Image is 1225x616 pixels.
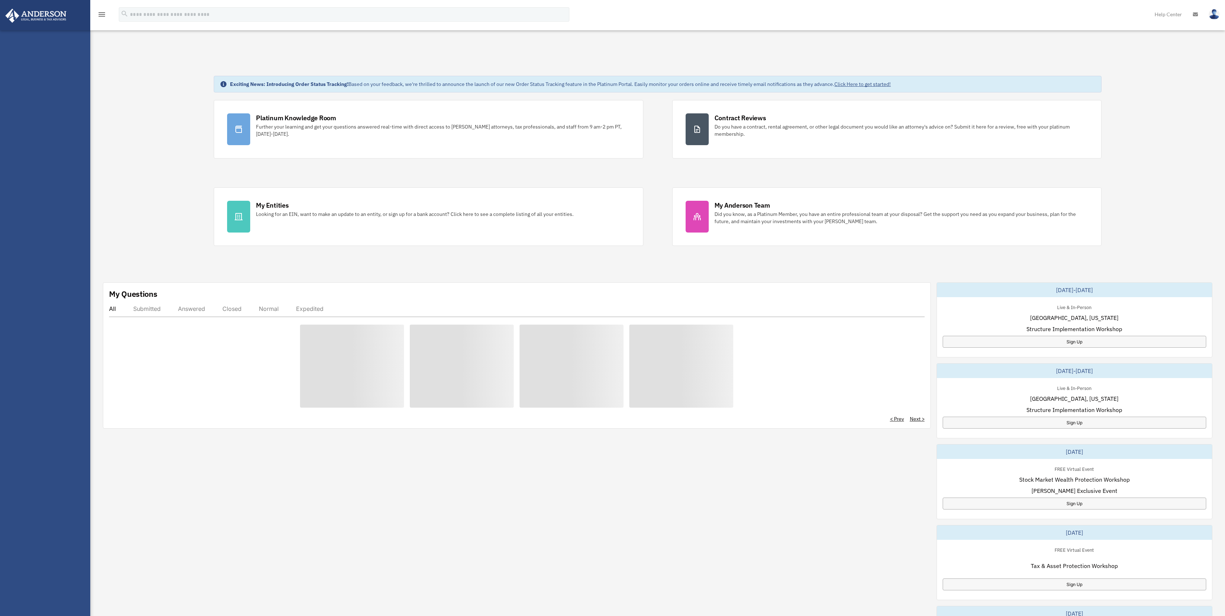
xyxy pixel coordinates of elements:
[230,81,348,87] strong: Exciting News: Introducing Order Status Tracking!
[1209,9,1220,19] img: User Pic
[714,211,1088,225] div: Did you know, as a Platinum Member, you have an entire professional team at your disposal? Get th...
[937,525,1212,540] div: [DATE]
[1026,325,1122,333] span: Structure Implementation Workshop
[133,305,161,312] div: Submitted
[109,305,116,312] div: All
[296,305,323,312] div: Expedited
[714,113,766,122] div: Contract Reviews
[910,415,925,422] a: Next >
[121,10,129,18] i: search
[1030,394,1118,403] span: [GEOGRAPHIC_DATA], [US_STATE]
[937,444,1212,459] div: [DATE]
[230,81,891,88] div: Based on your feedback, we're thrilled to announce the launch of our new Order Status Tracking fe...
[97,13,106,19] a: menu
[890,415,904,422] a: < Prev
[714,123,1088,138] div: Do you have a contract, rental agreement, or other legal document you would like an attorney's ad...
[937,364,1212,378] div: [DATE]-[DATE]
[178,305,205,312] div: Answered
[1049,465,1100,472] div: FREE Virtual Event
[97,10,106,19] i: menu
[943,578,1206,590] a: Sign Up
[943,498,1206,509] a: Sign Up
[256,123,630,138] div: Further your learning and get your questions answered real-time with direct access to [PERSON_NAM...
[256,113,336,122] div: Platinum Knowledge Room
[943,336,1206,348] a: Sign Up
[1031,486,1117,495] span: [PERSON_NAME] Exclusive Event
[1030,313,1118,322] span: [GEOGRAPHIC_DATA], [US_STATE]
[1051,384,1097,391] div: Live & In-Person
[714,201,770,210] div: My Anderson Team
[256,211,574,218] div: Looking for an EIN, want to make an update to an entity, or sign up for a bank account? Click her...
[937,283,1212,297] div: [DATE]-[DATE]
[109,289,157,299] div: My Questions
[1026,405,1122,414] span: Structure Implementation Workshop
[1019,475,1130,484] span: Stock Market Wealth Protection Workshop
[672,100,1102,159] a: Contract Reviews Do you have a contract, rental agreement, or other legal document you would like...
[222,305,242,312] div: Closed
[1051,303,1097,311] div: Live & In-Person
[943,417,1206,429] a: Sign Up
[214,187,643,246] a: My Entities Looking for an EIN, want to make an update to an entity, or sign up for a bank accoun...
[1031,561,1118,570] span: Tax & Asset Protection Workshop
[259,305,279,312] div: Normal
[256,201,288,210] div: My Entities
[1049,546,1100,553] div: FREE Virtual Event
[672,187,1102,246] a: My Anderson Team Did you know, as a Platinum Member, you have an entire professional team at your...
[214,100,643,159] a: Platinum Knowledge Room Further your learning and get your questions answered real-time with dire...
[3,9,69,23] img: Anderson Advisors Platinum Portal
[834,81,891,87] a: Click Here to get started!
